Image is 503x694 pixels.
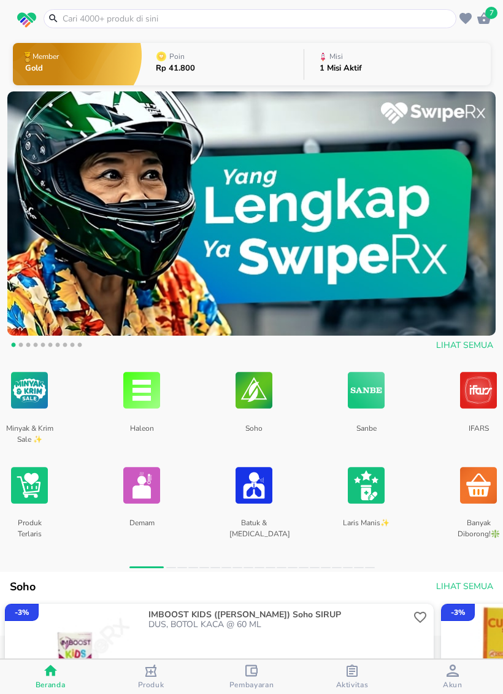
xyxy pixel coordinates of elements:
img: Haleon [123,363,160,418]
button: Misi1 Misi Aktif [304,40,490,88]
button: 10 [74,341,86,353]
p: Minyak & Krim Sale ✨ [5,418,53,450]
input: Cari 4000+ produk di sini [61,12,453,25]
img: Laris Manis✨ [348,458,385,513]
button: 1 [7,341,20,353]
img: Produk Terlaris [11,458,48,513]
button: 9 [66,341,79,353]
p: Batuk & [MEDICAL_DATA] [229,513,278,545]
span: 7 [485,7,497,19]
button: 8 [59,341,71,353]
img: Soho [236,363,272,418]
button: Lihat Semua [431,334,496,357]
p: Soho [229,418,278,450]
p: - 3 % [451,607,465,618]
p: - 3 % [15,607,29,618]
button: MemberGold [13,40,142,88]
p: Gold [25,64,61,72]
img: IFARS [460,363,497,418]
p: Sanbe [342,418,390,450]
p: Produk Terlaris [5,513,53,545]
p: Demam [117,513,166,545]
p: Poin [169,53,185,60]
p: Member [33,53,59,60]
p: Banyak Diborong!❇️ [454,513,502,545]
button: Aktivitas [302,660,402,694]
button: 5 [37,341,49,353]
span: Akun [443,680,463,690]
p: Haleon [117,418,166,450]
span: Aktivitas [336,680,369,690]
button: PoinRp 41.800 [142,40,304,88]
img: c7736b52-9195-4194-b453-3046d46db5e6.jpeg [7,91,496,336]
button: 7 [52,341,64,353]
span: Produk [138,680,164,690]
span: Lihat Semua [436,579,493,595]
p: 1 Misi Aktif [320,64,362,72]
button: 4 [29,341,42,353]
p: DUS, BOTOL KACA @ 60 ML [148,620,411,630]
p: Rp 41.800 [156,64,195,72]
button: 2 [15,341,27,353]
p: Misi [329,53,343,60]
p: Laris Manis✨ [342,513,390,545]
button: Akun [402,660,503,694]
button: 6 [44,341,56,353]
img: Banyak Diborong!❇️ [460,458,497,513]
button: Lihat Semua [431,576,496,598]
span: Beranda [36,680,66,690]
button: 7 [475,9,493,28]
p: IFARS [454,418,502,450]
img: Demam [123,458,160,513]
img: Minyak & Krim Sale ✨ [11,363,48,418]
span: Pembayaran [229,680,274,690]
button: Produk [101,660,201,694]
img: Batuk & Flu [236,458,272,513]
span: Lihat Semua [436,338,493,353]
p: IMBOOST KIDS ([PERSON_NAME]) Soho SIRUP [148,610,409,620]
img: logo_swiperx_s.bd005f3b.svg [17,12,36,28]
button: 3 [22,341,34,353]
img: Sanbe [348,363,385,418]
button: Pembayaran [201,660,302,694]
